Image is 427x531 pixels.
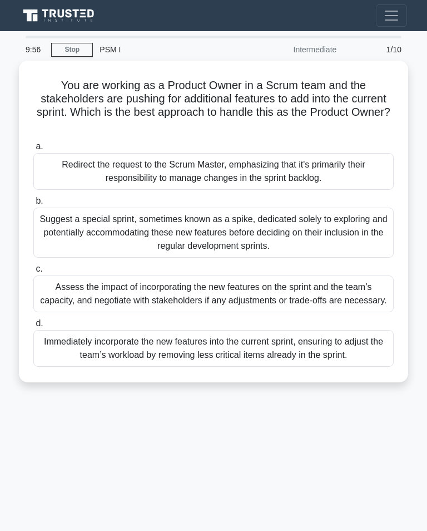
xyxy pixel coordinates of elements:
button: Toggle navigation [376,4,407,27]
div: 1/10 [343,38,408,61]
div: Redirect the request to the Scrum Master, emphasizing that it's primarily their responsibility to... [33,153,394,190]
div: Intermediate [246,38,343,61]
span: a. [36,141,43,151]
div: PSM I [93,38,246,61]
div: Immediately incorporate the new features into the current sprint, ensuring to adjust the team’s w... [33,330,394,367]
div: 9:56 [19,38,51,61]
div: Suggest a special sprint, sometimes known as a spike, dedicated solely to exploring and potential... [33,208,394,258]
span: b. [36,196,43,205]
a: Stop [51,43,93,57]
h5: You are working as a Product Owner in a Scrum team and the stakeholders are pushing for additiona... [32,78,395,133]
span: d. [36,318,43,328]
span: c. [36,264,42,273]
div: Assess the impact of incorporating the new features on the sprint and the team’s capacity, and ne... [33,276,394,312]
